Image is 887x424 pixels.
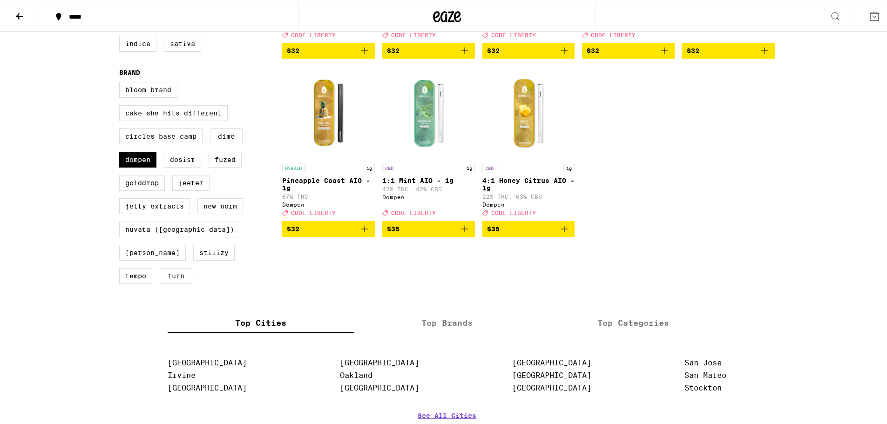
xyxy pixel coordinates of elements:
[482,162,496,170] p: CBD
[387,223,399,231] span: $35
[119,196,190,212] label: Jetty Extracts
[172,173,210,189] label: Jeeter
[164,34,201,50] label: Sativa
[282,219,375,235] button: Add to bag
[482,219,575,235] button: Add to bag
[168,369,196,378] a: Irvine
[340,369,372,378] a: Oakland
[119,266,152,282] label: Tempo
[587,45,599,53] span: $32
[464,162,475,170] p: 1g
[491,209,536,215] span: CODE LIBERTY
[119,243,186,259] label: [PERSON_NAME]
[382,192,475,198] div: Dompen
[282,64,375,219] a: Open page for Pineapple Coast AIO - 1g from Dompen
[482,64,575,219] a: Open page for 4:1 Honey Citrus AIO - 1g from Dompen
[382,219,475,235] button: Add to bag
[382,175,475,182] p: 1:1 Mint AIO - 1g
[119,67,140,74] legend: Brand
[391,209,436,215] span: CODE LIBERTY
[684,382,722,390] a: Stockton
[168,382,247,390] a: [GEOGRAPHIC_DATA]
[591,30,636,36] span: CODE LIBERTY
[354,311,540,331] label: Top Brands
[209,150,242,166] label: Fuzed
[282,192,375,198] p: 87% THC
[160,266,192,282] label: turn
[684,369,726,378] a: San Mateo
[119,127,203,142] label: Circles Base Camp
[210,127,243,142] label: DIME
[512,357,591,365] a: [GEOGRAPHIC_DATA]
[287,45,299,53] span: $32
[197,196,243,212] label: New Norm
[487,45,500,53] span: $32
[168,311,726,331] div: tabs
[282,175,375,190] p: Pineapple Coast AIO - 1g
[119,103,228,119] label: Cake She Hits Different
[387,45,399,53] span: $32
[168,311,354,331] label: Top Cities
[164,150,201,166] label: Dosist
[512,369,591,378] a: [GEOGRAPHIC_DATA]
[487,223,500,231] span: $35
[391,30,436,36] span: CODE LIBERTY
[119,220,240,236] label: Nuvata ([GEOGRAPHIC_DATA])
[282,64,375,157] img: Dompen - Pineapple Coast AIO - 1g
[482,41,575,57] button: Add to bag
[282,41,375,57] button: Add to bag
[382,184,475,190] p: 42% THC: 42% CBD
[482,200,575,206] div: Dompen
[687,45,699,53] span: $32
[291,209,336,215] span: CODE LIBERTY
[382,162,396,170] p: CBD
[291,30,336,36] span: CODE LIBERTY
[491,30,536,36] span: CODE LIBERTY
[168,357,247,365] a: [GEOGRAPHIC_DATA]
[512,382,591,390] a: [GEOGRAPHIC_DATA]
[6,7,67,14] span: Hi. Need any help?
[382,64,475,219] a: Open page for 1:1 Mint AIO - 1g from Dompen
[340,382,419,390] a: [GEOGRAPHIC_DATA]
[364,162,375,170] p: 1g
[482,192,575,198] p: 22% THC: 63% CBD
[684,357,722,365] a: San Jose
[119,173,165,189] label: GoldDrop
[282,200,375,206] div: Dompen
[382,41,475,57] button: Add to bag
[193,243,235,259] label: STIIIZY
[563,162,575,170] p: 1g
[540,311,726,331] label: Top Categories
[119,34,156,50] label: Indica
[340,357,419,365] a: [GEOGRAPHIC_DATA]
[682,41,775,57] button: Add to bag
[119,80,177,96] label: Bloom Brand
[119,150,156,166] label: Dompen
[482,64,575,157] img: Dompen - 4:1 Honey Citrus AIO - 1g
[287,223,299,231] span: $32
[582,41,675,57] button: Add to bag
[482,175,575,190] p: 4:1 Honey Citrus AIO - 1g
[282,162,305,170] p: HYBRID
[382,64,475,157] img: Dompen - 1:1 Mint AIO - 1g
